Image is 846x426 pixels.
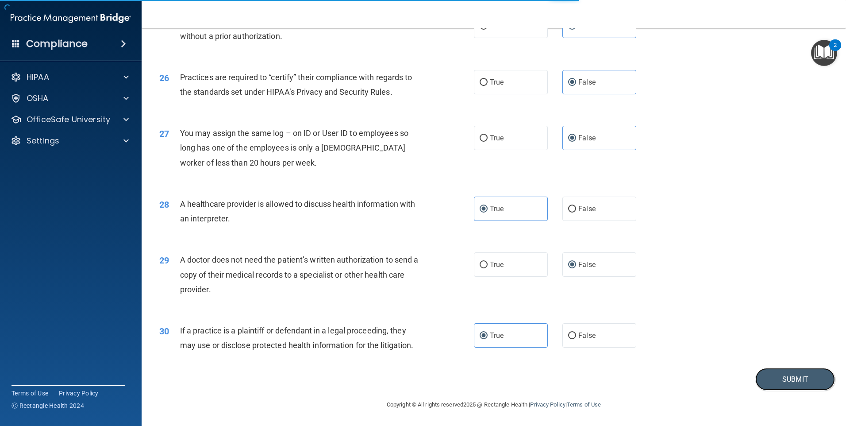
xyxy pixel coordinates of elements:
p: OfficeSafe University [27,114,110,125]
h4: Compliance [26,38,88,50]
span: False [578,260,596,269]
span: Ⓒ Rectangle Health 2024 [12,401,84,410]
span: You may assign the same log – on ID or User ID to employees so long has one of the employees is o... [180,128,408,167]
span: 29 [159,255,169,266]
p: OSHA [27,93,49,104]
span: Appointment reminders are allowed under the HIPAA Privacy Rule without a prior authorization. [180,16,414,40]
span: False [578,331,596,340]
a: Terms of Use [12,389,48,398]
button: Submit [755,368,835,391]
span: True [490,78,504,86]
input: False [568,206,576,213]
button: Open Resource Center, 2 new notifications [811,40,837,66]
input: False [568,79,576,86]
span: 30 [159,326,169,337]
span: Practices are required to “certify” their compliance with regards to the standards set under HIPA... [180,73,412,97]
span: True [490,260,504,269]
div: 2 [834,45,837,57]
span: 28 [159,199,169,210]
span: A doctor does not need the patient’s written authorization to send a copy of their medical record... [180,255,419,294]
input: False [568,333,576,339]
span: 27 [159,128,169,139]
img: PMB logo [11,9,131,27]
input: True [480,135,488,142]
a: Privacy Policy [530,401,565,408]
a: OfficeSafe University [11,114,129,125]
input: False [568,262,576,268]
div: Copyright © All rights reserved 2025 @ Rectangle Health | | [332,391,655,419]
input: True [480,333,488,339]
span: False [578,78,596,86]
span: A healthcare provider is allowed to discuss health information with an interpreter. [180,199,415,223]
span: True [490,205,504,213]
input: True [480,206,488,213]
a: Settings [11,136,129,146]
input: False [568,135,576,142]
p: HIPAA [27,72,49,82]
a: HIPAA [11,72,129,82]
span: 26 [159,73,169,83]
span: True [490,134,504,142]
span: False [578,205,596,213]
a: Privacy Policy [59,389,99,398]
span: False [578,134,596,142]
a: Terms of Use [567,401,601,408]
input: True [480,79,488,86]
span: True [490,331,504,340]
a: OSHA [11,93,129,104]
span: If a practice is a plaintiff or defendant in a legal proceeding, they may use or disclose protect... [180,326,414,350]
input: True [480,262,488,268]
p: Settings [27,136,59,146]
